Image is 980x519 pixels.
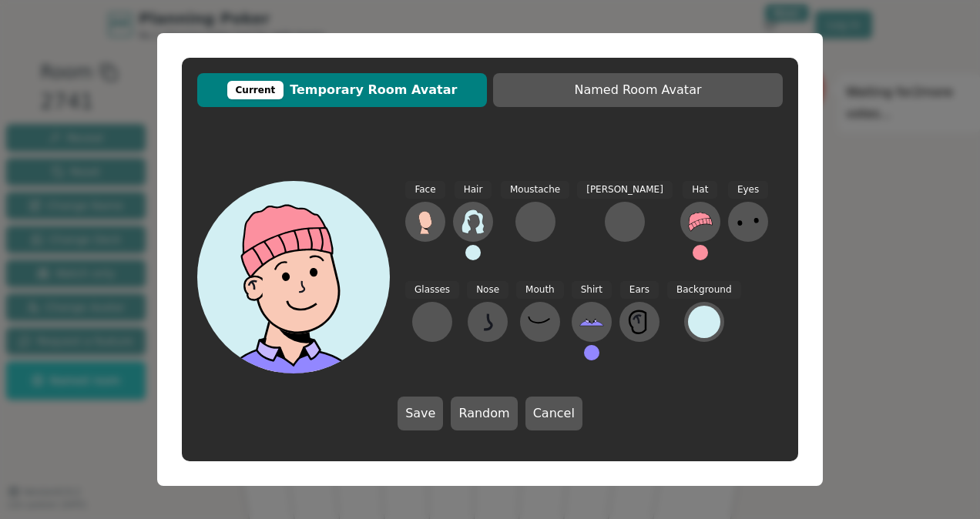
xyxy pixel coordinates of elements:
[572,281,612,299] span: Shirt
[516,281,564,299] span: Mouth
[683,181,717,199] span: Hat
[405,181,445,199] span: Face
[197,73,487,107] button: CurrentTemporary Room Avatar
[577,181,673,199] span: [PERSON_NAME]
[525,397,582,430] button: Cancel
[667,281,741,299] span: Background
[728,181,768,199] span: Eyes
[451,397,517,430] button: Random
[501,181,569,199] span: Moustache
[205,81,479,99] span: Temporary Room Avatar
[405,281,459,299] span: Glasses
[467,281,508,299] span: Nose
[227,81,284,99] div: Current
[620,281,659,299] span: Ears
[455,181,492,199] span: Hair
[398,397,443,430] button: Save
[493,73,783,107] button: Named Room Avatar
[501,81,775,99] span: Named Room Avatar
